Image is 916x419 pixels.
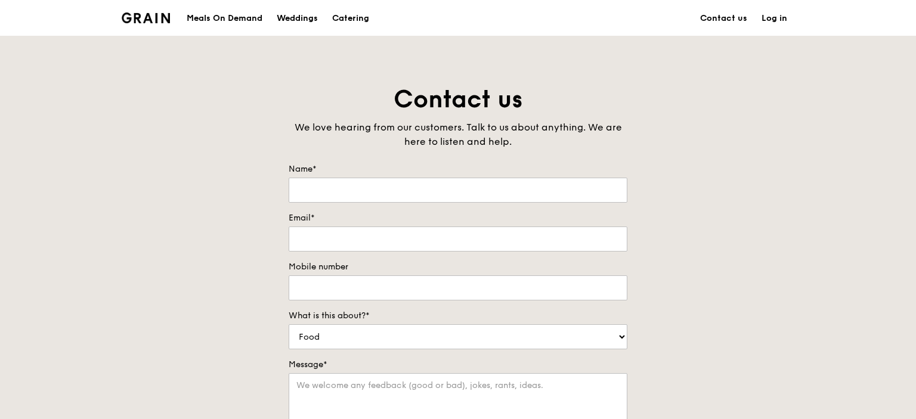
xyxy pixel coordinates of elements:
[289,163,627,175] label: Name*
[289,212,627,224] label: Email*
[754,1,794,36] a: Log in
[289,120,627,149] div: We love hearing from our customers. Talk to us about anything. We are here to listen and help.
[289,261,627,273] label: Mobile number
[325,1,376,36] a: Catering
[187,1,262,36] div: Meals On Demand
[270,1,325,36] a: Weddings
[289,310,627,322] label: What is this about?*
[289,83,627,116] h1: Contact us
[122,13,170,23] img: Grain
[289,359,627,371] label: Message*
[332,1,369,36] div: Catering
[693,1,754,36] a: Contact us
[277,1,318,36] div: Weddings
